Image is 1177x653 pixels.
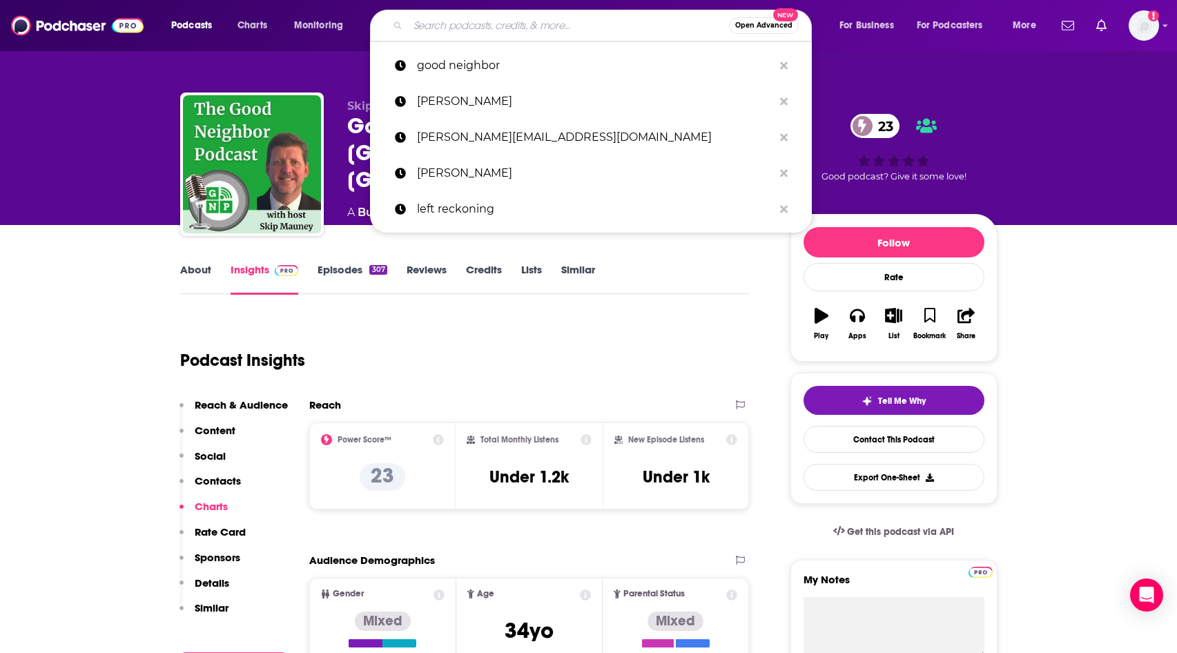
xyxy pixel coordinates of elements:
[913,332,946,340] div: Bookmark
[370,119,812,155] a: [PERSON_NAME][EMAIL_ADDRESS][DOMAIN_NAME]
[804,464,984,491] button: Export One-Sheet
[864,114,900,138] span: 23
[917,16,983,35] span: For Podcasters
[505,617,554,644] span: 34 yo
[477,589,494,598] span: Age
[417,155,773,191] p: sam seder
[180,263,211,295] a: About
[195,551,240,564] p: Sponsors
[521,263,542,295] a: Lists
[179,525,246,551] button: Rate Card
[417,48,773,84] p: good neighbor
[804,227,984,257] button: Follow
[417,84,773,119] p: kaelin roberts
[228,14,275,37] a: Charts
[417,191,773,227] p: left reckoning
[839,16,894,35] span: For Business
[195,525,246,538] p: Rate Card
[875,299,911,349] button: List
[628,435,704,445] h2: New Episode Listens
[309,554,435,567] h2: Audience Demographics
[162,14,230,37] button: open menu
[195,576,229,589] p: Details
[369,265,387,275] div: 307
[1130,578,1163,612] div: Open Intercom Messenger
[948,299,984,349] button: Share
[850,114,900,138] a: 23
[735,22,792,29] span: Open Advanced
[912,299,948,349] button: Bookmark
[179,601,228,627] button: Similar
[643,467,710,487] h3: Under 1k
[804,299,839,349] button: Play
[360,463,405,491] p: 23
[1013,16,1036,35] span: More
[822,515,966,549] a: Get this podcast via API
[1129,10,1159,41] img: User Profile
[195,424,235,437] p: Content
[1148,10,1159,21] svg: Add a profile image
[179,551,240,576] button: Sponsors
[480,435,558,445] h2: Total Monthly Listens
[969,567,993,578] img: Podchaser Pro
[333,589,364,598] span: Gender
[383,10,825,41] div: Search podcasts, credits, & more...
[1056,14,1080,37] a: Show notifications dropdown
[284,14,361,37] button: open menu
[561,263,595,295] a: Similar
[231,263,299,295] a: InsightsPodchaser Pro
[1129,10,1159,41] button: Show profile menu
[294,16,343,35] span: Monitoring
[821,171,966,182] span: Good podcast? Give it some love!
[347,204,452,221] div: A podcast
[830,14,911,37] button: open menu
[804,263,984,291] div: Rate
[370,191,812,227] a: left reckoning
[355,612,411,631] div: Mixed
[878,396,926,407] span: Tell Me Why
[623,589,685,598] span: Parental Status
[179,424,235,449] button: Content
[370,84,812,119] a: [PERSON_NAME]
[309,398,341,411] h2: Reach
[804,426,984,453] a: Contact This Podcast
[408,14,729,37] input: Search podcasts, credits, & more...
[370,155,812,191] a: [PERSON_NAME]
[648,612,703,631] div: Mixed
[358,206,408,219] a: Business
[179,500,228,525] button: Charts
[773,8,798,21] span: New
[1003,14,1053,37] button: open menu
[790,99,998,196] div: 23Good podcast? Give it some love!
[908,14,1003,37] button: open menu
[180,350,305,371] h1: Podcast Insights
[338,435,391,445] h2: Power Score™
[1129,10,1159,41] span: Logged in as LornaG
[839,299,875,349] button: Apps
[195,474,241,487] p: Contacts
[195,398,288,411] p: Reach & Audience
[957,332,975,340] div: Share
[275,265,299,276] img: Podchaser Pro
[195,500,228,513] p: Charts
[847,526,954,538] span: Get this podcast via API
[347,99,475,113] span: Skip [PERSON_NAME]
[370,48,812,84] a: good neighbor
[179,398,288,424] button: Reach & Audience
[888,332,899,340] div: List
[237,16,267,35] span: Charts
[179,474,241,500] button: Contacts
[969,565,993,578] a: Pro website
[848,332,866,340] div: Apps
[179,576,229,602] button: Details
[179,449,226,475] button: Social
[729,17,799,34] button: Open AdvancedNew
[862,396,873,407] img: tell me why sparkle
[11,12,144,39] img: Podchaser - Follow, Share and Rate Podcasts
[814,332,828,340] div: Play
[183,95,321,233] img: Good Neighbor Podcast: TN-WNC-SWVA
[1091,14,1112,37] a: Show notifications dropdown
[804,573,984,597] label: My Notes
